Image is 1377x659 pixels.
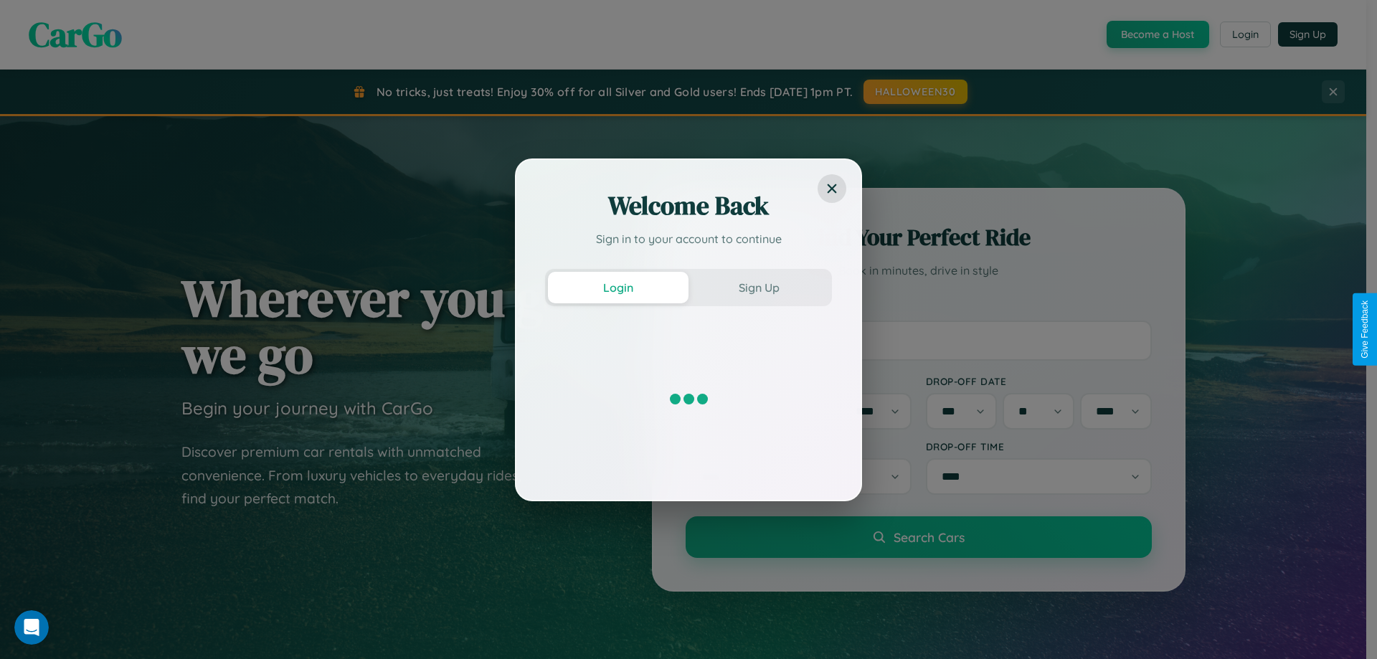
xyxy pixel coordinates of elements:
p: Sign in to your account to continue [545,230,832,247]
div: Give Feedback [1360,300,1370,359]
iframe: Intercom live chat [14,610,49,645]
h2: Welcome Back [545,189,832,223]
button: Sign Up [688,272,829,303]
button: Login [548,272,688,303]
